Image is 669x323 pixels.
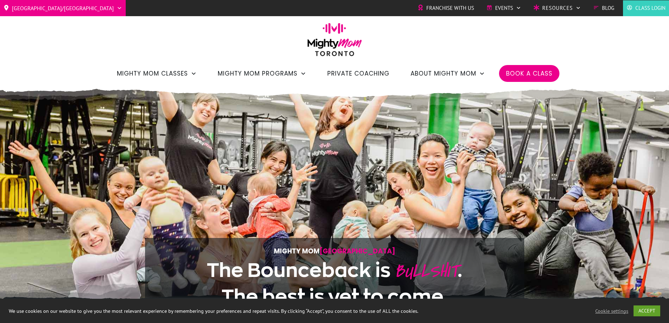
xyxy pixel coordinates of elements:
[166,258,503,309] h1: .
[411,67,476,79] span: About Mighty Mom
[327,67,389,79] a: Private Coaching
[486,3,521,13] a: Events
[12,2,114,14] span: [GEOGRAPHIC_DATA]/[GEOGRAPHIC_DATA]
[506,67,552,79] a: Book a Class
[117,67,188,79] span: Mighty Mom Classes
[533,3,581,13] a: Resources
[602,3,614,13] span: Blog
[426,3,474,13] span: Franchise with Us
[634,305,660,316] a: ACCEPT
[593,3,614,13] a: Blog
[207,259,391,280] span: The Bounceback is
[320,246,395,256] span: [GEOGRAPHIC_DATA]
[542,3,573,13] span: Resources
[635,3,665,13] span: Class Login
[418,3,474,13] a: Franchise with Us
[117,67,197,79] a: Mighty Mom Classes
[411,67,485,79] a: About Mighty Mom
[166,245,503,257] p: Mighty Mom
[394,258,458,284] span: BULLSHIT
[495,3,513,13] span: Events
[595,308,628,314] a: Cookie settings
[222,286,448,307] span: The best is yet to come.
[627,3,665,13] a: Class Login
[304,23,366,61] img: mightymom-logo-toronto
[9,308,465,314] div: We use cookies on our website to give you the most relevant experience by remembering your prefer...
[4,2,122,14] a: [GEOGRAPHIC_DATA]/[GEOGRAPHIC_DATA]
[218,67,306,79] a: Mighty Mom Programs
[218,67,297,79] span: Mighty Mom Programs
